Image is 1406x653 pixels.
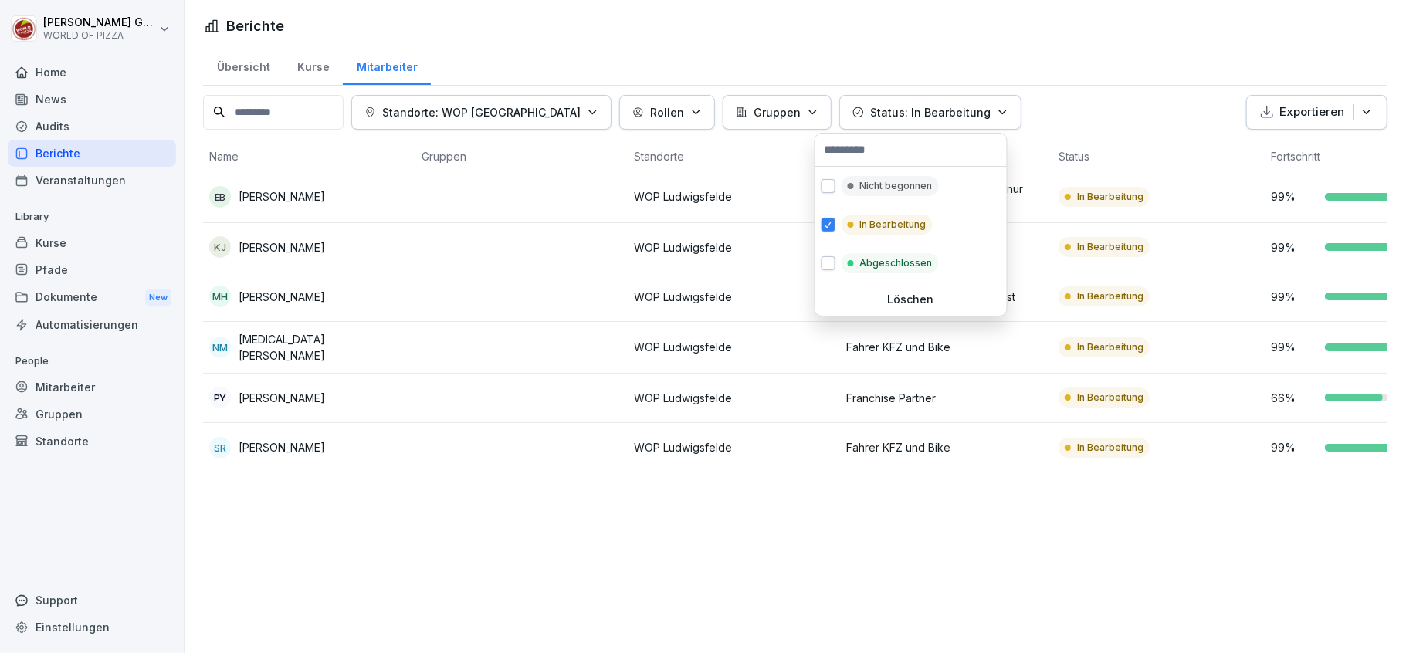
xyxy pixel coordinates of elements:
p: Gruppen [754,104,801,120]
p: Löschen [822,293,1001,306]
p: Nicht begonnen [860,179,933,193]
p: Exportieren [1279,103,1344,121]
p: In Bearbeitung [860,218,927,232]
p: Standorte: WOP [GEOGRAPHIC_DATA] [382,104,581,120]
p: Status: In Bearbeitung [870,104,991,120]
p: Rollen [650,104,684,120]
p: Abgeschlossen [860,256,933,270]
